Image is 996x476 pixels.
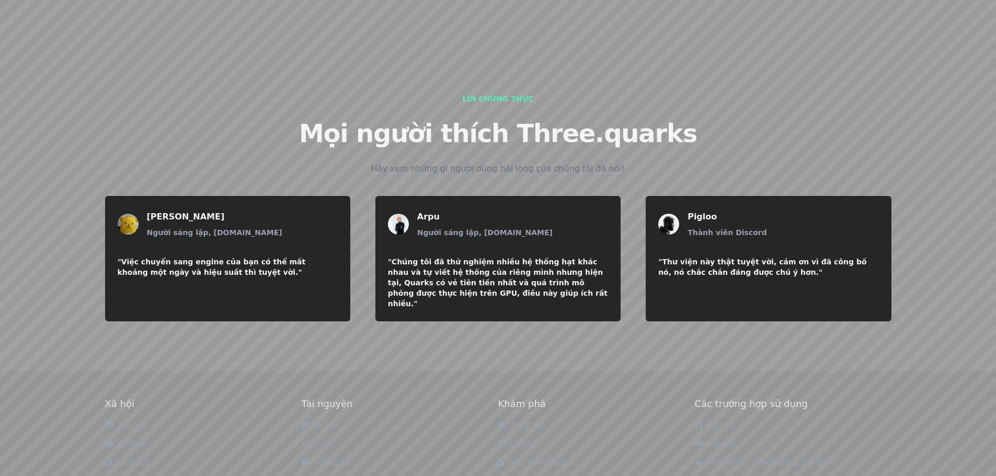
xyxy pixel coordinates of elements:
[508,458,579,467] font: Điều khoản dịch vụ
[695,439,737,448] a: Trò chơi
[706,421,734,429] font: Tiếp thị
[315,439,334,448] font: Ví dụ
[695,421,734,429] a: Tiếp thị
[498,398,546,409] font: Khám phá
[658,214,679,235] img: khách hàng Pigloo
[302,421,338,429] a: Tài liệu
[118,439,147,448] font: YouTube
[302,398,353,409] font: Tài nguyên
[388,258,608,308] font: "Chúng tôi đã thử nghiệm nhiều hệ thống hạt khác nhau và tự viết hệ thống của riêng mình nhưng hi...
[417,212,440,222] font: Arpu
[462,95,533,103] font: Lời chứng thực
[105,398,135,409] font: Xã hội
[299,119,697,148] font: Mọi người thích Three.quarks
[695,458,837,467] a: Phương tiện truyền thông tương tác
[105,421,147,429] a: Bất hòa
[688,212,717,222] font: Pigloo
[312,421,338,429] font: Tài liệu
[688,228,767,237] font: Thành viên Discord
[388,214,409,235] img: khách hàng Arpu
[147,212,225,222] font: [PERSON_NAME]
[498,439,535,448] a: Cái nĩa
[708,439,737,448] font: Trò chơi
[118,258,306,276] font: "Việc chuyển sang engine của bạn có thể mất khoảng một ngày và hiệu suất thì tuyệt vời."
[498,421,547,429] a: Trưng bày
[658,258,866,276] font: "Thư viện này thật tuyệt vời, cảm ơn vì đã công bố nó, nó chắc chắn đáng được chú ý hơn."
[119,421,147,429] font: Bất hòa
[417,228,553,237] font: Người sáng lập, [DOMAIN_NAME]
[371,164,625,173] font: Hãy xem những gì người dùng hài lòng của chúng tôi đã nói!
[302,458,354,467] a: Hướng dẫn
[105,458,151,467] a: Facebook
[117,458,151,467] font: Facebook
[498,458,579,467] a: Điều khoản dịch vụ
[314,458,354,467] font: Hướng dẫn
[105,439,147,448] a: YouTube
[302,439,334,448] a: Ví dụ
[705,458,837,467] font: Phương tiện truyền thông tương tác
[695,398,808,409] font: Các trường hợp sử dụng
[118,214,139,235] img: khách hàng Marcel
[511,421,547,429] font: Trưng bày
[147,228,282,237] font: Người sáng lập, [DOMAIN_NAME]
[510,439,535,448] font: Cái nĩa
